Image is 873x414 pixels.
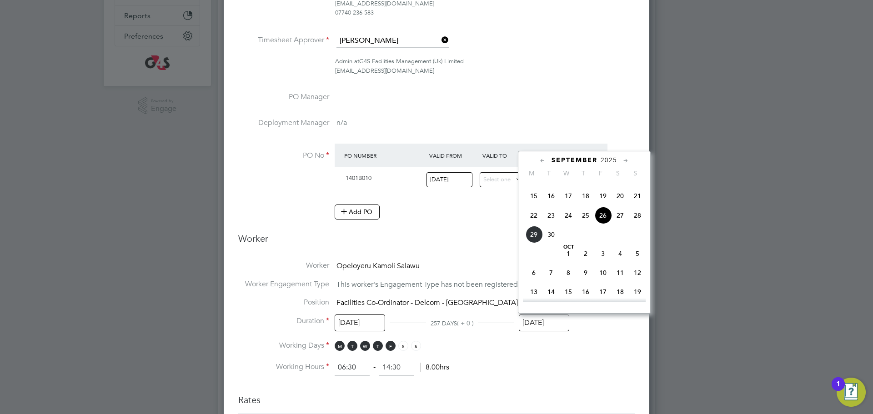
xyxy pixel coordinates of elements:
span: ( + 0 ) [457,319,474,327]
span: T [540,169,557,177]
div: Expiry [533,147,586,164]
span: 1 [560,245,577,262]
span: 19 [594,187,612,205]
span: This worker's Engagement Type has not been registered by its Agency. [336,280,565,289]
input: 08:00 [335,359,370,376]
span: T [347,341,357,351]
span: S [609,169,627,177]
span: 20 [612,187,629,205]
span: Oct [560,245,577,249]
input: Select one [519,314,569,331]
span: 14 [542,283,560,300]
span: 19 [629,283,646,300]
span: 17 [560,187,577,205]
span: M [335,341,345,351]
span: 18 [612,283,629,300]
input: Select one [426,172,472,187]
span: 7 [542,264,560,281]
span: 16 [542,187,560,205]
span: 21 [629,187,646,205]
label: PO No [238,151,329,160]
span: 26 [594,207,612,224]
span: 2 [577,245,594,262]
span: 15 [560,283,577,300]
input: Select one [335,314,385,331]
span: 2025 [601,156,617,164]
span: T [373,341,383,351]
span: S [627,169,644,177]
span: 15 [525,187,542,205]
div: 07740 236 583 [335,8,635,18]
span: 22 [525,207,542,224]
span: W [557,169,575,177]
span: 25 [577,207,594,224]
span: Admin at [335,57,359,65]
span: 16 [577,283,594,300]
span: 4 [612,245,629,262]
span: 11 [612,264,629,281]
span: [EMAIL_ADDRESS][DOMAIN_NAME] [335,67,434,75]
button: Open Resource Center, 1 new notification [837,378,866,407]
span: W [360,341,370,351]
span: 12 [629,264,646,281]
span: 29 [525,226,542,243]
span: 23 [542,207,560,224]
label: Timesheet Approver [238,35,329,45]
span: F [592,169,609,177]
span: Facilities Co-Ordinator - Delcom - [GEOGRAPHIC_DATA] [336,299,518,308]
h3: Worker [238,233,635,252]
label: Position [238,298,329,307]
span: 6 [525,264,542,281]
label: Worker Engagement Type [238,279,329,289]
span: Opeloyeru Kamoli Salawu [336,261,420,270]
span: S [411,341,421,351]
span: ‐ [371,363,377,372]
input: 17:00 [379,359,414,376]
span: 13 [525,283,542,300]
span: S [398,341,408,351]
input: Select one [480,172,526,187]
label: Working Hours [238,362,329,372]
span: 10 [594,264,612,281]
span: 1401B010 [346,174,371,182]
label: PO Manager [238,92,329,102]
div: Valid To [480,147,533,164]
span: 24 [560,207,577,224]
div: PO Number [342,147,427,164]
label: Deployment Manager [238,118,329,128]
span: 28 [629,207,646,224]
span: 17 [594,283,612,300]
span: 30 [542,226,560,243]
span: F [386,341,396,351]
h3: Rates [238,385,635,406]
label: Worker [238,261,329,270]
span: 3 [594,245,612,262]
span: G4S Facilities Management (Uk) Limited [359,57,464,65]
span: 8 [560,264,577,281]
div: 1 [836,384,840,396]
span: 8.00hrs [421,363,449,372]
button: Add PO [335,205,380,219]
span: 18 [577,187,594,205]
span: September [552,156,597,164]
input: Search for... [336,34,449,48]
label: Working Days [238,341,329,350]
span: M [523,169,540,177]
span: 27 [612,207,629,224]
span: n/a [336,118,347,127]
span: 5 [629,245,646,262]
span: 9 [577,264,594,281]
span: T [575,169,592,177]
span: 257 DAYS [431,319,457,327]
label: Duration [238,316,329,326]
div: Valid From [427,147,480,164]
